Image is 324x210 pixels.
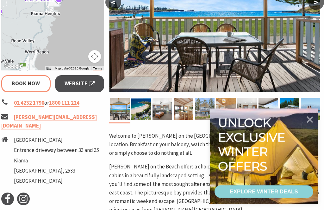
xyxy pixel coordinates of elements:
[88,50,101,63] button: Map camera controls
[301,98,321,120] img: Kendalls Beach
[109,132,320,158] p: Welcome to [PERSON_NAME] on the [GEOGRAPHIC_DATA] – an absolute beachfront location. Breakfast on...
[215,185,313,198] a: EXPLORE WINTER DEALS
[1,99,104,107] li: or
[14,156,99,165] li: Kiama
[237,98,257,120] img: Full size kitchen in Cabin 12
[174,98,193,120] img: Kendalls on the Beach Holiday Park
[259,98,278,120] img: Enjoy the beachfront view in Cabin 12
[55,75,104,92] a: Website
[55,67,89,70] span: Map data ©2025 Google
[280,98,299,120] img: Beachfront cabins at Kendalls on the Beach Holiday Park
[14,167,99,175] li: [GEOGRAPHIC_DATA], 2533
[14,136,99,144] li: [GEOGRAPHIC_DATA]
[14,146,99,154] li: Entrance driveway between 33 and 35
[230,185,298,198] div: EXPLORE WINTER DEALS
[3,62,24,70] img: Google
[3,62,24,70] a: Click to see this area on Google Maps
[93,67,102,70] a: Terms
[1,75,51,92] a: Book Now
[195,98,215,120] img: Kendalls on the Beach Holiday Park
[47,66,51,71] button: Keyboard shortcuts
[153,98,172,120] img: Lounge room in Cabin 12
[110,98,130,120] img: Kendalls on the Beach Holiday Park
[65,79,95,88] span: Website
[14,177,99,185] li: [GEOGRAPHIC_DATA]
[49,99,79,107] a: 1800 111 224
[14,99,44,107] a: 02 4232 1790
[1,114,97,129] a: [PERSON_NAME][EMAIL_ADDRESS][DOMAIN_NAME]
[131,98,151,120] img: Aerial view of Kendalls on the Beach Holiday Park
[218,115,288,173] div: Unlock exclusive winter offers
[216,98,236,120] img: Kendalls on the Beach Holiday Park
